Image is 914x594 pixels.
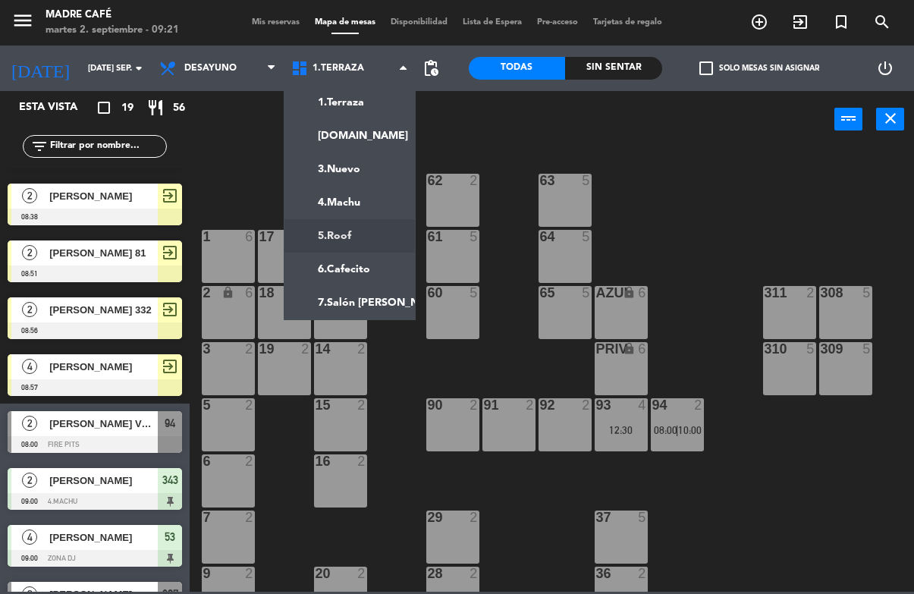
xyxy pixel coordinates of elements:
[245,454,254,468] div: 2
[203,286,204,300] div: 2
[540,174,541,187] div: 63
[821,286,821,300] div: 308
[470,511,479,524] div: 2
[49,138,166,155] input: Filtrar por nombre...
[780,9,821,35] span: WALK IN
[383,18,455,27] span: Disponibilidad
[638,567,647,580] div: 2
[46,8,179,23] div: Madre Café
[739,9,780,35] span: RESERVAR MESA
[821,342,821,356] div: 309
[49,188,158,204] span: [PERSON_NAME]
[22,302,37,317] span: 2
[244,18,307,27] span: Mis reservas
[165,414,175,432] span: 94
[638,511,647,524] div: 5
[540,398,541,412] div: 92
[357,398,366,412] div: 2
[862,9,903,35] span: BUSCAR
[623,342,636,355] i: lock
[582,174,591,187] div: 5
[245,342,254,356] div: 2
[469,57,566,80] div: Todas
[596,286,597,300] div: AZUL
[638,342,647,356] div: 6
[161,300,179,319] span: exit_to_app
[765,286,765,300] div: 311
[245,398,254,412] div: 2
[428,511,429,524] div: 29
[470,286,479,300] div: 5
[161,244,179,262] span: exit_to_app
[699,61,713,75] span: check_box_outline_blank
[203,398,204,412] div: 5
[881,109,900,127] i: close
[161,357,179,376] span: exit_to_app
[832,13,850,31] i: turned_in_not
[484,398,485,412] div: 91
[284,253,415,286] a: 6.Cafecito
[22,188,37,203] span: 2
[806,286,815,300] div: 2
[806,342,815,356] div: 5
[245,286,254,300] div: 6
[245,567,254,580] div: 2
[357,454,366,468] div: 2
[540,230,541,244] div: 64
[595,425,648,435] div: 12:30
[357,567,366,580] div: 2
[638,286,647,300] div: 6
[146,99,165,117] i: restaurant
[694,398,703,412] div: 2
[586,18,670,27] span: Tarjetas de regalo
[284,219,415,253] a: 5.Roof
[840,109,858,127] i: power_input
[821,9,862,35] span: Reserva especial
[623,286,636,299] i: lock
[203,454,204,468] div: 6
[455,18,529,27] span: Lista de Espera
[22,530,37,545] span: 4
[529,18,586,27] span: Pre-acceso
[596,398,597,412] div: 93
[161,187,179,205] span: exit_to_app
[313,63,364,74] span: 1.Terraza
[11,9,34,37] button: menu
[203,511,204,524] div: 7
[638,398,647,412] div: 4
[284,186,415,219] a: 4.Machu
[46,23,179,38] div: martes 2. septiembre - 09:21
[22,416,37,431] span: 2
[22,245,37,260] span: 2
[470,230,479,244] div: 5
[11,9,34,32] i: menu
[565,57,662,80] div: Sin sentar
[95,99,113,117] i: crop_square
[284,86,415,119] a: 1.Terraza
[221,286,234,299] i: lock
[49,302,158,318] span: [PERSON_NAME] 332
[49,359,158,375] span: [PERSON_NAME]
[49,530,158,545] span: [PERSON_NAME]
[862,342,872,356] div: 5
[470,398,479,412] div: 2
[470,567,479,580] div: 2
[834,108,862,130] button: power_input
[470,174,479,187] div: 2
[765,342,765,356] div: 310
[862,286,872,300] div: 5
[203,230,204,244] div: 1
[428,567,429,580] div: 28
[30,137,49,156] i: filter_list
[245,230,254,244] div: 6
[8,99,109,117] div: Esta vista
[49,416,158,432] span: [PERSON_NAME] VPinedo
[203,567,204,580] div: 9
[876,59,894,77] i: power_settings_new
[22,473,37,488] span: 2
